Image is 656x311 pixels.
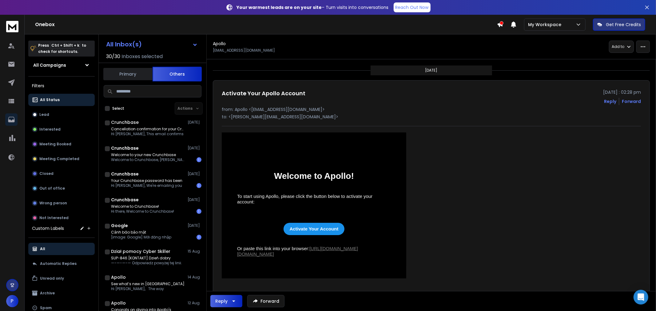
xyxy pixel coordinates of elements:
p: All [40,246,45,251]
button: P [6,295,18,307]
p: [image: Google] Mới đăng nhập [111,235,171,240]
button: Meeting Completed [28,153,95,165]
button: Reply [604,98,616,104]
span: Or paste this link into your browser: [237,246,358,257]
p: 15 Aug [188,249,201,254]
p: [DATE] [188,146,201,151]
p: 14 Aug [188,275,201,280]
p: [DATE] [425,68,438,73]
p: [DATE] : 02:28 pm [603,89,641,95]
a: Activate Your Account [284,225,345,232]
p: Cancellation confirmation for your Crunchbase [111,127,185,132]
a: [URL][DOMAIN_NAME][DOMAIN_NAME] [237,246,358,257]
p: Interested [39,127,61,132]
h3: Inboxes selected [121,53,163,60]
p: Welcome to Crunchbase, [PERSON_NAME]! You [111,157,185,162]
p: – Turn visits into conversations [237,4,389,10]
div: Open Intercom Messenger [634,290,648,305]
p: Meeting Booked [39,142,71,147]
p: All Status [40,97,60,102]
p: [DATE] [188,171,201,176]
h3: Custom Labels [32,225,64,231]
img: logo [6,21,18,32]
button: Primary [103,67,153,81]
div: Forward [622,98,641,104]
button: Forward [247,295,284,307]
p: My Workspace [528,22,564,28]
p: [EMAIL_ADDRESS][DOMAIN_NAME] [213,48,275,53]
a: Reach Out Now [394,2,431,12]
button: Others [153,67,202,81]
span: Ctrl + Shift + k [50,42,80,49]
p: 12 Aug [188,301,201,305]
p: Welcome to your new Crunchbase [111,152,185,157]
h1: Google [111,222,128,229]
div: 1 [197,235,201,240]
p: Welcome to Crunchbase! [111,204,174,209]
button: Meeting Booked [28,138,95,150]
p: Closed [39,171,54,176]
h1: Apollo [213,41,226,47]
p: [DATE] [188,223,201,228]
div: Reply [215,298,228,304]
p: Add to [612,44,624,49]
p: Hi [PERSON_NAME], This email confirms [111,132,185,136]
button: Not Interested [28,212,95,224]
strong: Your warmest leads are on your site [237,4,322,10]
p: See what’s new in [GEOGRAPHIC_DATA] [111,281,185,286]
img: Apollo [296,146,332,155]
p: SUP-846 [KONTAKT] Dzień dobry [111,256,182,261]
h1: Apollo [111,274,126,280]
p: Out of office [39,186,65,191]
h1: All Inbox(s) [106,41,142,47]
p: Unread only [40,276,64,281]
p: Automatic Replies [40,261,77,266]
p: [DATE] [188,197,201,202]
p: —-—-—-— Odpowiedz powyżej tej linii. [111,261,182,266]
p: Cảnh báo bảo mật [111,230,171,235]
label: Select [112,106,124,111]
p: Lead [39,112,49,117]
button: All Inbox(s) [101,38,203,50]
button: Automatic Replies [28,258,95,270]
button: Out of office [28,182,95,195]
p: Not Interested [39,215,69,220]
p: Reach Out Now [396,4,429,10]
h3: Filters [28,81,95,90]
button: Reply [210,295,242,307]
h1: Crunchbase [111,119,139,125]
p: to: <[PERSON_NAME][EMAIL_ADDRESS][DOMAIN_NAME]> [222,114,641,120]
span: 30 / 30 [106,53,120,60]
div: 1 [197,209,201,214]
strong: Welcome to Apollo! [274,171,354,181]
button: All [28,243,95,255]
p: [DATE] [188,120,201,125]
button: Closed [28,167,95,180]
h1: Apollo [111,300,126,306]
span: To start using Apollo, please click the button below to activate your account: [237,194,374,204]
button: Wrong person [28,197,95,209]
h1: Dział pomocy Cyber Skiller [111,248,170,254]
h1: Crunchbase [111,197,139,203]
p: Spam [40,305,52,310]
p: Get Free Credits [606,22,641,28]
p: Hi there, Welcome to Crunchbase! [111,209,174,214]
p: Your Crunchbase password has been [111,178,182,183]
button: All Campaigns [28,59,95,71]
button: Get Free Credits [593,18,645,31]
button: Archive [28,287,95,299]
p: from: Apollo <[EMAIL_ADDRESS][DOMAIN_NAME]> [222,106,641,112]
p: Archive [40,291,55,296]
p: Hi [PERSON_NAME], The way [111,286,185,291]
button: Interested [28,123,95,136]
p: Hi [PERSON_NAME], We're emailing you [111,183,182,188]
p: Meeting Completed [39,156,79,161]
button: Lead [28,108,95,121]
button: Unread only [28,272,95,285]
h1: Activate Your Apollo Account [222,89,305,98]
div: 1 [197,183,201,188]
h1: Onebox [35,21,497,28]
